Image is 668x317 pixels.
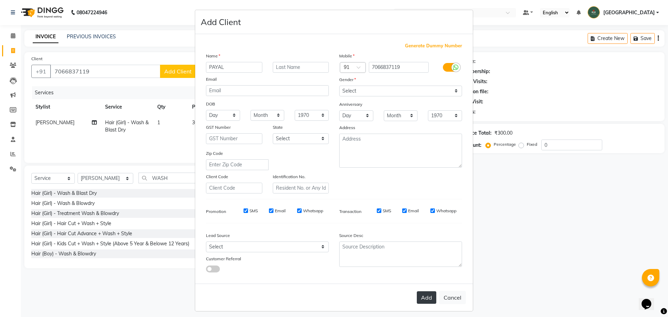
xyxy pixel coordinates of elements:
[206,62,262,73] input: First Name
[417,291,436,304] button: Add
[339,77,356,83] label: Gender
[206,124,231,130] label: GST Number
[206,183,262,193] input: Client Code
[339,232,363,239] label: Source Desc
[273,174,305,180] label: Identification No.
[369,62,429,73] input: Mobile
[275,208,286,214] label: Email
[339,125,355,131] label: Address
[383,208,391,214] label: SMS
[206,150,223,157] label: Zip Code
[339,101,362,108] label: Anniversary
[206,159,269,170] input: Enter Zip Code
[206,101,215,107] label: DOB
[273,183,329,193] input: Resident No. or Any Id
[303,208,323,214] label: Whatsapp
[273,62,329,73] input: Last Name
[439,291,466,304] button: Cancel
[249,208,258,214] label: SMS
[206,133,262,144] input: GST Number
[206,208,226,215] label: Promotion
[206,256,241,262] label: Customer Referral
[405,42,462,49] span: Generate Dummy Number
[339,208,361,215] label: Transaction
[206,85,329,96] input: Email
[436,208,456,214] label: Whatsapp
[206,76,217,82] label: Email
[639,289,661,310] iframe: chat widget
[206,232,230,239] label: Lead Source
[206,53,220,59] label: Name
[201,16,241,28] h4: Add Client
[206,174,228,180] label: Client Code
[339,53,355,59] label: Mobile
[273,124,283,130] label: State
[408,208,419,214] label: Email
